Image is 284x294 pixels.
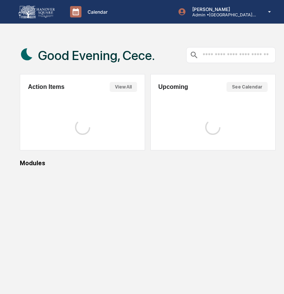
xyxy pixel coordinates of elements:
[28,84,64,90] h2: Action Items
[227,82,268,92] button: See Calendar
[20,160,275,167] div: Modules
[81,9,112,15] p: Calendar
[158,84,188,90] h2: Upcoming
[186,12,257,17] p: Admin • [GEOGRAPHIC_DATA] Wealth Advisors
[18,5,55,18] img: logo
[110,82,137,92] button: View All
[38,48,155,63] h1: Good Evening, Cece.
[186,6,257,12] p: [PERSON_NAME]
